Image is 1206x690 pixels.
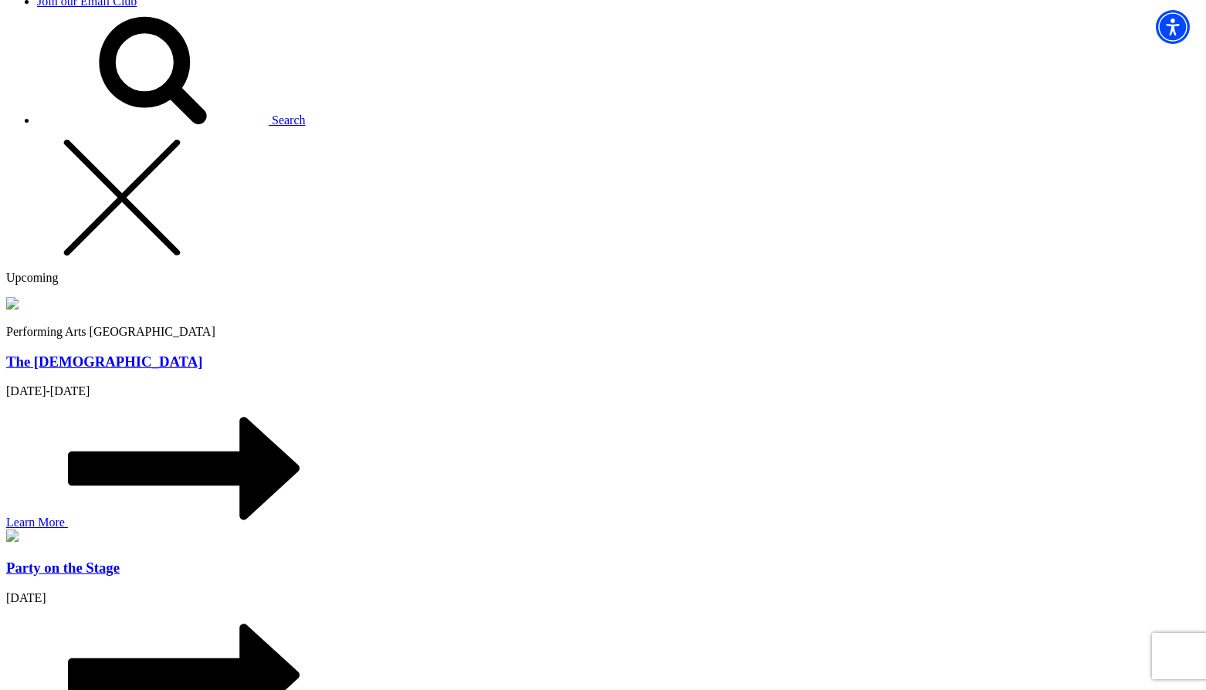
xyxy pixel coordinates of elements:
img: bom-meganav-279x150.jpg [6,297,19,309]
p: [DATE]-[DATE] [6,384,1200,398]
img: pots25-meganav-279x150.jpg [6,529,19,542]
p: [DATE] [6,591,1200,605]
a: The [DEMOGRAPHIC_DATA] [6,353,202,370]
p: Upcoming [6,271,1200,285]
a: Search [37,113,306,127]
div: Accessibility Menu [1156,10,1190,44]
span: Learn More [6,516,65,529]
span: Search [272,113,306,127]
a: Learn More [6,516,300,529]
a: Party on the Stage [6,560,120,576]
p: Performing Arts [GEOGRAPHIC_DATA] [6,325,1200,339]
